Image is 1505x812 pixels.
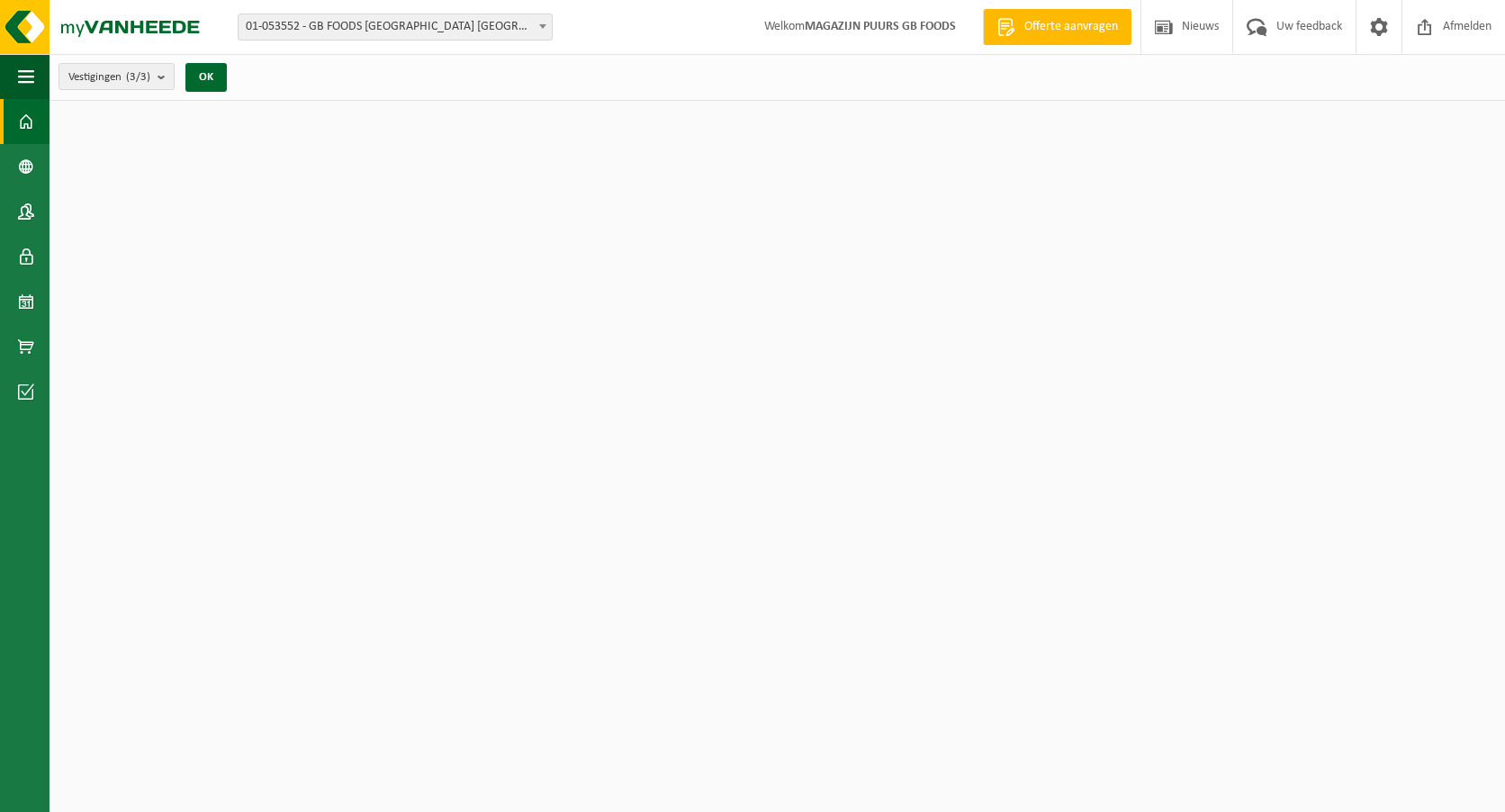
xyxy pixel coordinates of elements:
[68,64,150,91] span: Vestigingen
[1020,18,1122,36] span: Offerte aanvragen
[983,9,1131,45] a: Offerte aanvragen
[239,14,552,40] span: 01-053552 - GB FOODS BELGIUM NV - PUURS-SINT-AMANDS
[238,14,553,41] span: 01-053552 - GB FOODS BELGIUM NV - PUURS-SINT-AMANDS
[805,20,956,33] strong: MAGAZIJN PUURS GB FOODS
[126,71,150,83] count: (3/3)
[59,63,175,90] button: Vestigingen(3/3)
[185,63,227,92] button: OK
